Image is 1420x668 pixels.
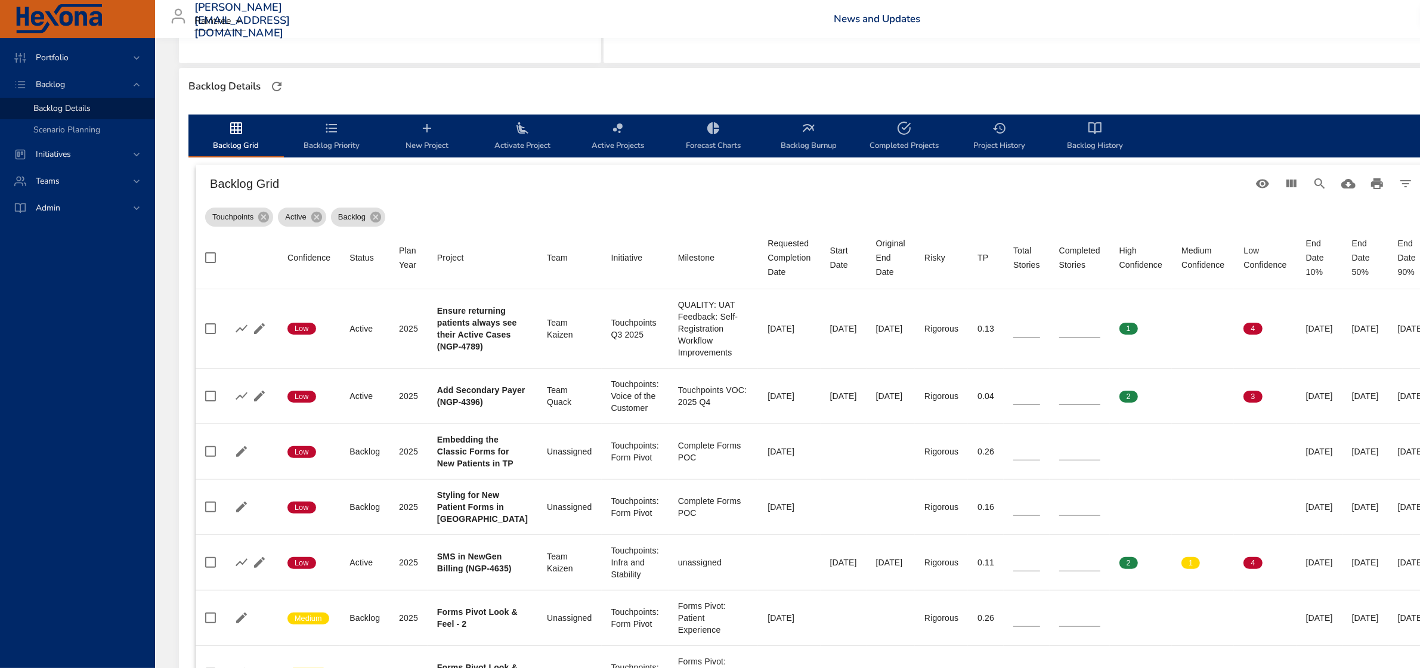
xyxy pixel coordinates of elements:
span: 4 [1243,323,1262,334]
span: Admin [26,202,70,214]
div: 0.11 [977,556,994,568]
div: Low Confidence [1243,243,1286,272]
div: Raintree [194,12,246,31]
div: [DATE] [1306,390,1333,402]
b: Embedding the Classic Forms for New Patients in TP [437,435,513,468]
div: Team Kaizen [547,551,592,574]
div: TP [977,250,988,265]
div: 2025 [399,612,418,624]
div: Sort [924,250,945,265]
div: 0.16 [977,501,994,513]
button: Show Burnup [233,320,250,338]
div: [DATE] [768,612,810,624]
span: Low [287,502,316,513]
div: Medium Confidence [1181,243,1224,272]
div: Sort [1013,243,1040,272]
b: Ensure returning patients always see their Active Cases (NGP-4789) [437,306,517,351]
div: [DATE] [830,323,857,335]
div: Team Kaizen [547,317,592,341]
span: 0 [1181,323,1200,334]
span: Confidence [287,250,330,265]
h3: [PERSON_NAME][EMAIL_ADDRESS][DOMAIN_NAME] [194,1,290,40]
span: Backlog Burnup [768,121,849,153]
div: Sort [830,243,857,272]
div: High Confidence [1119,243,1162,272]
div: 0.26 [977,446,994,457]
span: Start Date [830,243,857,272]
span: Completed Projects [864,121,945,153]
div: Active [349,323,380,335]
div: unassigned [678,556,748,568]
div: Forms Pivot: Patient Experience [678,600,748,636]
span: 0 [1181,391,1200,402]
div: Rigorous [924,390,958,402]
div: Sort [437,250,464,265]
span: Backlog History [1054,121,1136,153]
div: [DATE] [768,446,810,457]
div: Team Quack [547,384,592,408]
span: Touchpoints [205,211,261,223]
div: [DATE] [1306,501,1333,513]
div: Team [547,250,568,265]
span: TP [977,250,994,265]
div: End Date 50% [1352,236,1379,279]
div: Active [349,390,380,402]
button: Show Burnup [233,553,250,571]
button: Filter Table [1391,169,1420,198]
div: Unassigned [547,501,592,513]
div: Sort [547,250,568,265]
span: 3 [1243,391,1262,402]
button: Edit Project Details [233,443,250,460]
div: [DATE] [1352,390,1379,402]
button: View Columns [1277,169,1305,198]
div: Complete Forms POC [678,495,748,519]
div: Sort [768,236,810,279]
div: 2025 [399,390,418,402]
span: Active Projects [577,121,658,153]
div: Rigorous [924,501,958,513]
span: Project History [959,121,1040,153]
span: Team [547,250,592,265]
span: Backlog Priority [291,121,372,153]
span: Milestone [678,250,748,265]
span: Backlog [331,211,373,223]
div: [DATE] [1352,323,1379,335]
span: Active [278,211,313,223]
b: Forms Pivot Look & Feel - 2 [437,607,518,629]
div: Touchpoints: Infra and Stability [611,545,659,580]
span: Backlog Grid [196,121,277,153]
div: Touchpoints: Form Pivot [611,440,659,463]
h6: Backlog Grid [210,174,1248,193]
div: [DATE] [1306,556,1333,568]
div: Active [278,208,326,227]
span: Medium [287,613,329,624]
div: Touchpoints Q3 2025 [611,317,659,341]
b: Styling for New Patient Forms in [GEOGRAPHIC_DATA] [437,490,528,524]
div: Rigorous [924,323,958,335]
div: Sort [287,250,330,265]
div: [DATE] [1352,556,1379,568]
span: Portfolio [26,52,78,63]
div: Project [437,250,464,265]
div: 2025 [399,323,418,335]
div: Plan Year [399,243,418,272]
div: Rigorous [924,612,958,624]
div: [DATE] [1306,446,1333,457]
div: [DATE] [1306,323,1333,335]
button: Standard Views [1248,169,1277,198]
div: 0.04 [977,390,994,402]
div: Touchpoints: Form Pivot [611,606,659,630]
b: Add Secondary Payer (NGP-4396) [437,385,525,407]
button: Search [1305,169,1334,198]
div: Backlog Details [185,77,264,96]
div: 2025 [399,446,418,457]
div: QUALITY: UAT Feedback: Self-Registration Workflow Improvements [678,299,748,358]
span: Low [287,558,316,568]
a: News and Updates [834,12,920,26]
div: [DATE] [768,323,810,335]
span: Initiative [611,250,659,265]
span: 1 [1119,323,1138,334]
div: Backlog [349,446,380,457]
